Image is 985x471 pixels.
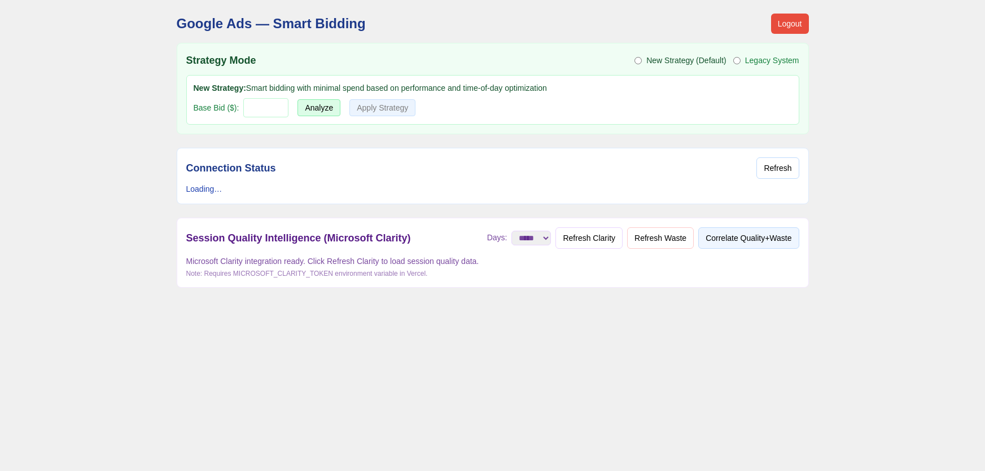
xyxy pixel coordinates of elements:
[194,102,239,113] span: Base Bid ($):
[555,227,623,249] button: Refresh Clarity
[771,14,809,34] button: Logout
[297,99,340,116] button: Analyze
[646,55,726,66] span: New Strategy (Default)
[186,230,411,246] h2: Session Quality Intelligence (Microsoft Clarity)
[186,256,799,278] div: Microsoft Clarity integration ready. Click Refresh Clarity to load session quality data.
[745,55,799,66] span: Legacy System
[186,52,256,68] h2: Strategy Mode
[511,231,551,245] select: Days:
[194,83,246,93] strong: New Strategy:
[349,99,415,116] button: Apply Strategy
[194,82,792,94] div: Smart bidding with minimal spend based on performance and time-of-day optimization
[698,227,799,249] button: Correlate Quality+Waste
[186,160,276,176] h2: Connection Status
[243,98,288,117] input: Base Bid ($):
[186,183,799,195] p: Loading…
[487,231,551,245] label: Days:
[177,15,366,33] h1: Google Ads — Smart Bidding
[627,227,694,249] button: Refresh Waste
[756,157,799,179] button: Refresh
[733,57,741,64] input: Legacy System
[634,57,642,64] input: New Strategy (Default)
[186,269,799,278] div: Note: Requires MICROSOFT_CLARITY_TOKEN environment variable in Vercel.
